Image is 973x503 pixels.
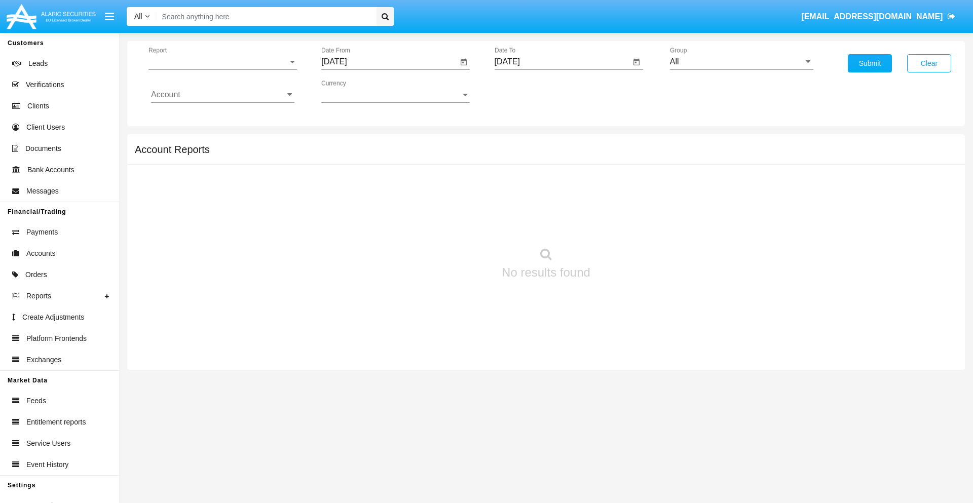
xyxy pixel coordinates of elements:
span: Report [148,57,288,66]
span: Entitlement reports [26,417,86,428]
span: Documents [25,143,61,154]
button: Open calendar [458,56,470,68]
span: Bank Accounts [27,165,74,175]
span: Clients [27,101,49,111]
button: Submit [848,54,892,72]
span: [EMAIL_ADDRESS][DOMAIN_NAME] [801,12,943,21]
span: Exchanges [26,355,61,365]
span: Feeds [26,396,46,406]
span: Service Users [26,438,70,449]
span: All [134,12,142,20]
button: Clear [907,54,951,72]
span: Verifications [26,80,64,90]
span: Orders [25,269,47,280]
button: Open calendar [630,56,643,68]
span: Reports [26,291,51,301]
span: Accounts [26,248,56,259]
p: No results found [502,263,590,282]
span: Messages [26,186,59,197]
span: Leads [28,58,48,69]
span: Create Adjustments [22,312,84,323]
span: Currency [321,90,461,99]
span: Payments [26,227,58,238]
input: Search [157,7,373,26]
span: Event History [26,459,68,470]
h5: Account Reports [135,145,210,153]
a: All [127,11,157,22]
span: Client Users [26,122,65,133]
a: [EMAIL_ADDRESS][DOMAIN_NAME] [797,3,960,31]
span: Platform Frontends [26,333,87,344]
img: Logo image [5,2,97,31]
